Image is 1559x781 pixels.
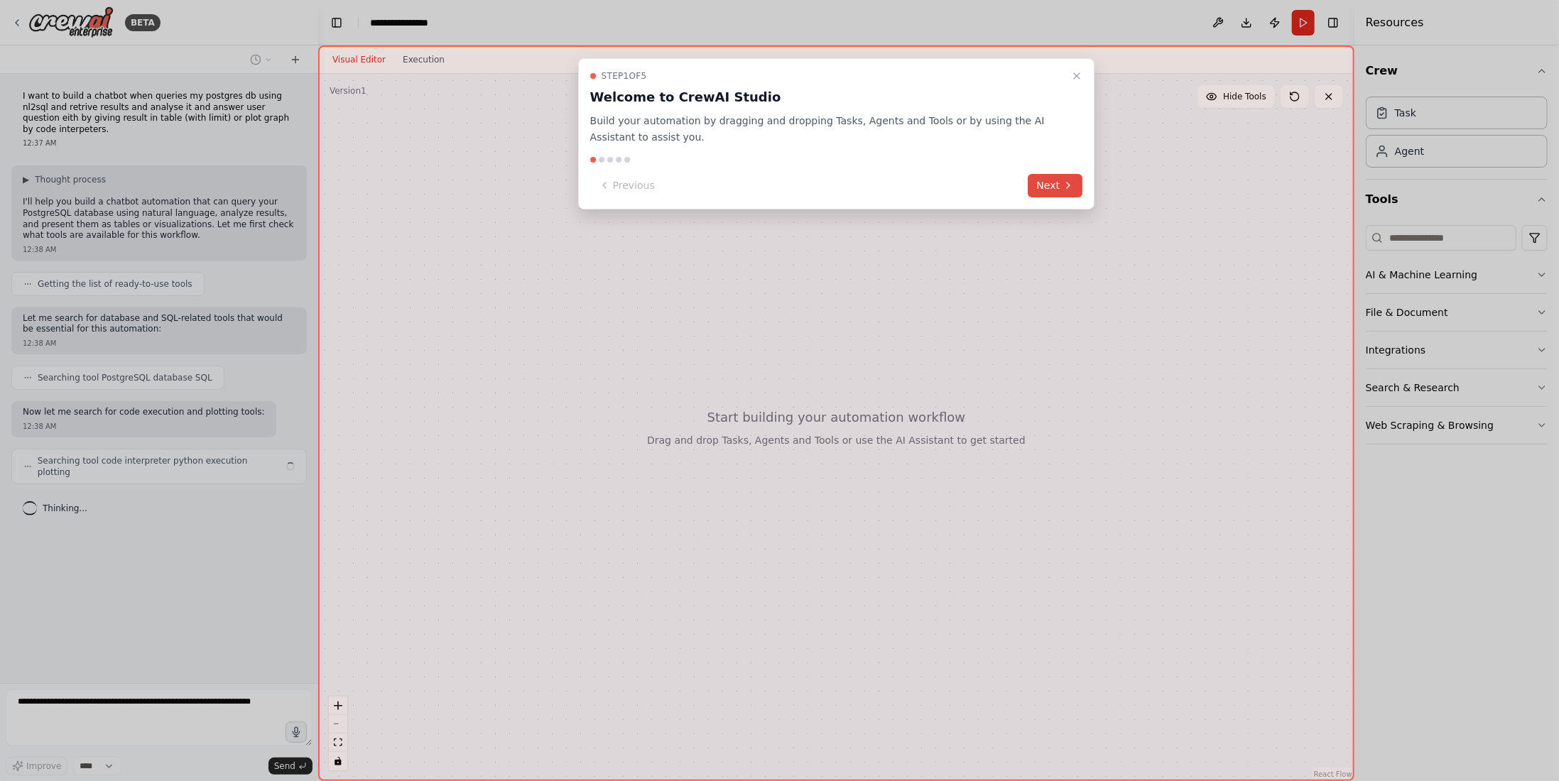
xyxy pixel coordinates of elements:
span: Step 1 of 5 [602,70,647,82]
button: Next [1028,174,1083,197]
button: Close walkthrough [1068,67,1085,84]
button: Hide left sidebar [327,13,347,33]
button: Previous [590,174,663,197]
h3: Welcome to CrewAI Studio [590,87,1066,107]
p: Build your automation by dragging and dropping Tasks, Agents and Tools or by using the AI Assista... [590,113,1066,146]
